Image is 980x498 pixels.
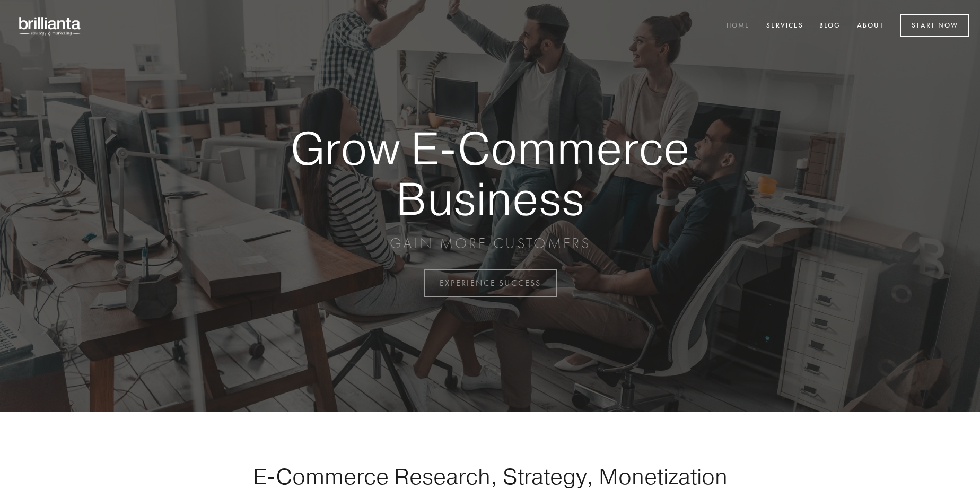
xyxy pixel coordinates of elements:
h1: E-Commerce Research, Strategy, Monetization [220,463,760,490]
a: Home [720,18,757,35]
a: EXPERIENCE SUCCESS [424,269,557,297]
p: GAIN MORE CUSTOMERS [253,234,727,253]
strong: Grow E-Commerce Business [253,123,727,223]
a: Start Now [900,14,969,37]
img: brillianta - research, strategy, marketing [11,11,90,41]
a: Services [759,18,810,35]
a: About [850,18,891,35]
a: Blog [812,18,847,35]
